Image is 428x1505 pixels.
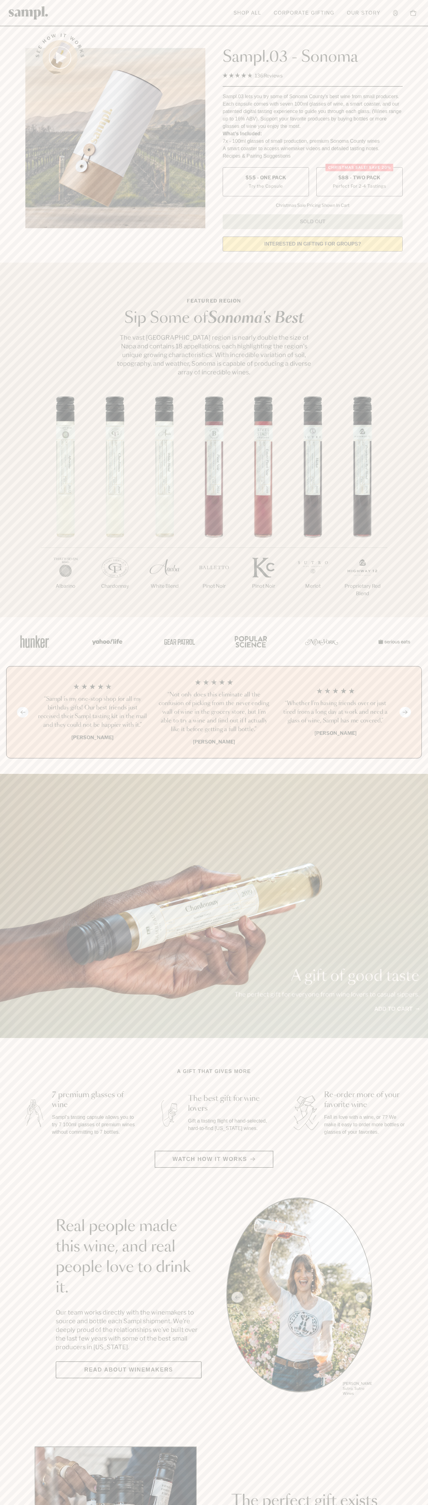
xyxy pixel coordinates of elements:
div: slide 1 [226,1197,372,1397]
div: Christmas SALE! Save 20% [326,164,393,171]
p: Our team works directly with the winemakers to source and bottle each Sampl shipment. We’re deepl... [56,1308,202,1351]
button: Previous slide [17,707,28,718]
button: Watch how it works [155,1151,273,1168]
li: Recipes & Pairing Suggestions [223,152,403,160]
p: Merlot [288,582,338,590]
h3: “Whether I'm having friends over or just tired from a long day at work and need a glass of wine, ... [280,699,391,725]
li: 2 / 4 [158,679,270,746]
small: Perfect For 2-4 Tastings [333,183,386,189]
li: 1 / 7 [41,396,90,610]
h3: “Not only does this eliminate all the confusion of picking from the never ending wall of wine in ... [158,691,270,734]
p: Pinot Noir [189,582,239,590]
strong: What’s Included: [223,131,262,136]
p: White Blend [140,582,189,590]
b: [PERSON_NAME] [315,730,357,736]
a: Corporate Gifting [271,6,338,20]
a: Our Story [344,6,384,20]
p: Pinot Noir [239,582,288,590]
h3: “Sampl is my one-stop shop for all my birthday gifts! Our best friends just received their Sampl ... [37,695,148,730]
b: [PERSON_NAME] [71,735,113,740]
a: Shop All [230,6,264,20]
p: [PERSON_NAME] Sutro, Sutro Wines [343,1381,372,1396]
p: Featured Region [115,297,313,305]
p: Fall in love with a wine, or 7? We make it easy to order more bottles or glasses of your favorites. [324,1114,408,1136]
li: 1 / 4 [37,679,148,746]
button: See how it works [43,40,77,75]
p: Albarino [41,582,90,590]
li: 2 / 7 [90,396,140,610]
img: Artboard_5_7fdae55a-36fd-43f7-8bfd-f74a06a2878e_x450.png [160,628,197,655]
p: Gift a tasting flight of hand-selected, hard-to-find [US_STATE] wines. [188,1117,272,1132]
img: Sampl.03 - Sonoma [25,48,205,228]
img: Artboard_7_5b34974b-f019-449e-91fb-745f8d0877ee_x450.png [375,628,412,655]
li: A smart coaster to access winemaker videos and detailed tasting notes. [223,145,403,152]
li: 6 / 7 [288,396,338,610]
b: [PERSON_NAME] [193,739,235,745]
li: Christmas Sale Pricing Shown In Cart [273,203,353,208]
p: The perfect gift for everyone from wine lovers to casual sippers. [234,990,419,999]
h3: 7 premium glasses of wine [52,1090,136,1110]
p: The vast [GEOGRAPHIC_DATA] region is nearly double the size of Napa and contains 18 appellations,... [115,333,313,377]
li: 3 / 4 [280,679,391,746]
small: Try the Capsule [249,183,283,189]
p: Proprietary Red Blend [338,582,387,597]
em: Sonoma's Best [208,311,304,326]
img: Artboard_4_28b4d326-c26e-48f9-9c80-911f17d6414e_x450.png [231,628,268,655]
span: Reviews [263,73,283,79]
p: Sampl's tasting capsule allows you to try 7 100ml glasses of premium wines without committing to ... [52,1114,136,1136]
li: 5 / 7 [239,396,288,610]
p: Chardonnay [90,582,140,590]
span: $55 - One Pack [246,174,286,181]
li: 3 / 7 [140,396,189,610]
span: 136 [255,73,263,79]
ul: carousel [226,1197,372,1397]
h3: The best gift for wine lovers [188,1094,272,1114]
h2: Sip Some of [115,311,313,326]
a: interested in gifting for groups? [223,237,403,251]
div: 136Reviews [223,72,283,80]
button: Sold Out [223,214,403,229]
h3: Re-order more of your favorite wine [324,1090,408,1110]
h1: Sampl.03 - Sonoma [223,48,403,67]
img: Artboard_1_c8cd28af-0030-4af1-819c-248e302c7f06_x450.png [16,628,53,655]
li: 7x - 100ml glasses of small production, premium Sonoma County wines [223,137,403,145]
img: Artboard_6_04f9a106-072f-468a-bdd7-f11783b05722_x450.png [88,628,125,655]
h2: Real people made this wine, and real people love to drink it. [56,1216,202,1298]
a: Add to cart [374,1005,419,1013]
p: A gift of good taste [234,969,419,984]
img: Sampl logo [9,6,48,20]
h2: A gift that gives more [177,1068,251,1075]
img: Artboard_3_0b291449-6e8c-4d07-b2c2-3f3601a19cd1_x450.png [303,628,340,655]
button: Next slide [400,707,411,718]
a: Read about Winemakers [56,1361,202,1378]
li: 7 / 7 [338,396,387,617]
div: Sampl.03 lets you try some of Sonoma County's best wine from small producers. Each capsule comes ... [223,93,403,130]
li: 4 / 7 [189,396,239,610]
span: $88 - Two Pack [338,174,381,181]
